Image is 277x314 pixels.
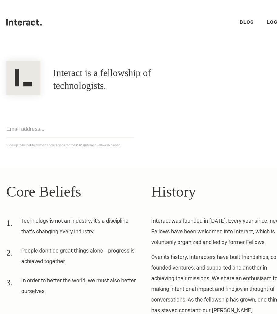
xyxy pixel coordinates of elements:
[6,215,138,241] li: Technology is not an industry; it’s a discipline that’s changing every industry.
[6,180,138,203] h2: Core Beliefs
[6,245,138,271] li: People don’t do great things alone—progress is achieved together.
[53,67,197,92] h1: Interact is a fellowship of technologists.
[6,120,134,138] input: Email address...
[6,275,138,301] li: In order to better the world, we must also better ourselves.
[240,19,254,25] a: Blog
[6,61,40,95] img: Interact Logo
